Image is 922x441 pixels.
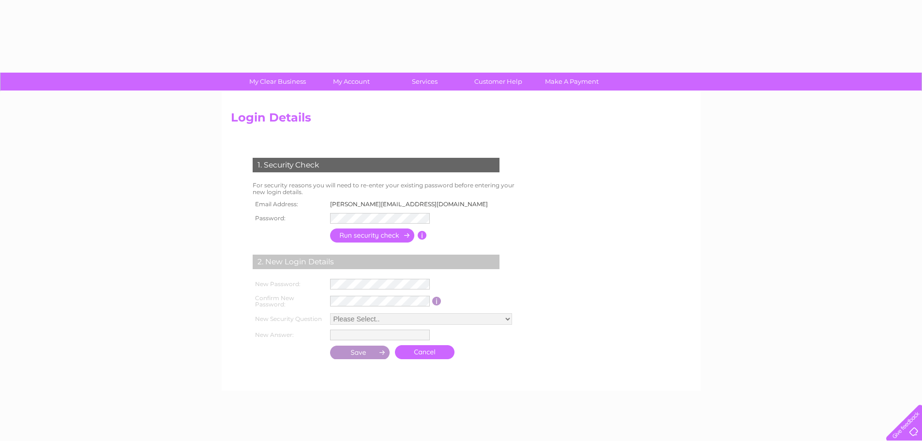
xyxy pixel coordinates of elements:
[311,73,391,91] a: My Account
[238,73,317,91] a: My Clear Business
[385,73,465,91] a: Services
[253,158,499,172] div: 1. Security Check
[250,327,328,343] th: New Answer:
[328,198,496,211] td: [PERSON_NAME][EMAIL_ADDRESS][DOMAIN_NAME]
[250,180,525,198] td: For security reasons you will need to re-enter your existing password before entering your new lo...
[250,198,328,211] th: Email Address:
[458,73,538,91] a: Customer Help
[250,211,328,226] th: Password:
[250,276,328,292] th: New Password:
[395,345,454,359] a: Cancel
[418,231,427,240] input: Information
[432,297,441,305] input: Information
[250,292,328,311] th: Confirm New Password:
[231,111,692,129] h2: Login Details
[532,73,612,91] a: Make A Payment
[253,255,499,269] div: 2. New Login Details
[250,311,328,327] th: New Security Question
[330,346,390,359] input: Submit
